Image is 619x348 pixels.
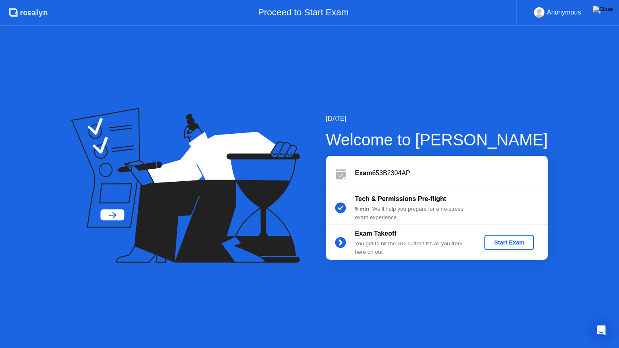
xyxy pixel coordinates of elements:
div: [DATE] [326,114,548,124]
b: Exam [355,170,372,176]
b: 5 min [355,206,370,212]
div: 653B2304AP [355,168,548,178]
b: Exam Takeoff [355,230,397,237]
button: Start Exam [484,235,534,250]
div: : We’ll help you prepare for a no-stress exam experience [355,205,471,222]
div: You get to hit the GO button! It’s all you from here on out [355,240,471,256]
b: Tech & Permissions Pre-flight [355,195,446,202]
div: Welcome to [PERSON_NAME] [326,128,548,152]
div: Anonymous [547,7,581,18]
img: Close [593,6,613,12]
div: Start Exam [488,239,531,246]
div: Open Intercom Messenger [592,321,611,340]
